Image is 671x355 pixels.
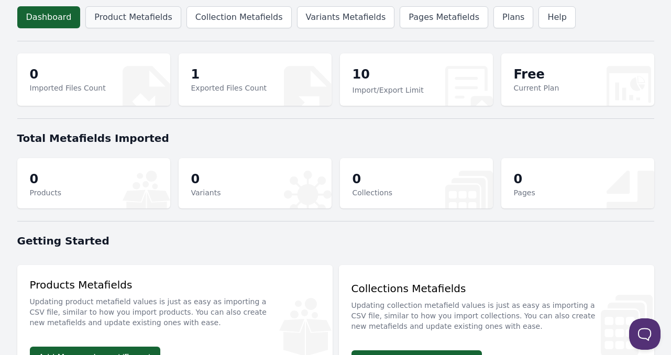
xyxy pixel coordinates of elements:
[191,171,221,187] p: 0
[297,6,395,28] a: Variants Metafields
[514,66,559,83] p: Free
[538,6,575,28] a: Help
[30,83,106,93] p: Imported Files Count
[353,66,424,85] p: 10
[30,187,61,198] p: Products
[353,187,393,198] p: Collections
[17,234,654,248] h1: Getting Started
[17,131,654,146] h1: Total Metafields Imported
[191,187,221,198] p: Variants
[514,83,559,93] p: Current Plan
[629,318,661,350] iframe: Toggle Customer Support
[353,85,424,95] p: Import/Export Limit
[351,296,642,331] p: Updating collection metafield values is just as easy as importing a CSV file, similar to how you ...
[30,66,106,83] p: 0
[186,6,292,28] a: Collection Metafields
[514,187,535,198] p: Pages
[30,278,320,334] div: Products Metafields
[351,281,642,338] div: Collections Metafields
[191,83,267,93] p: Exported Files Count
[493,6,533,28] a: Plans
[30,171,61,187] p: 0
[17,6,81,28] a: Dashboard
[353,171,393,187] p: 0
[85,6,181,28] a: Product Metafields
[191,66,267,83] p: 1
[400,6,488,28] a: Pages Metafields
[514,171,535,187] p: 0
[30,292,320,328] p: Updating product metafield values is just as easy as importing a CSV file, similar to how you imp...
